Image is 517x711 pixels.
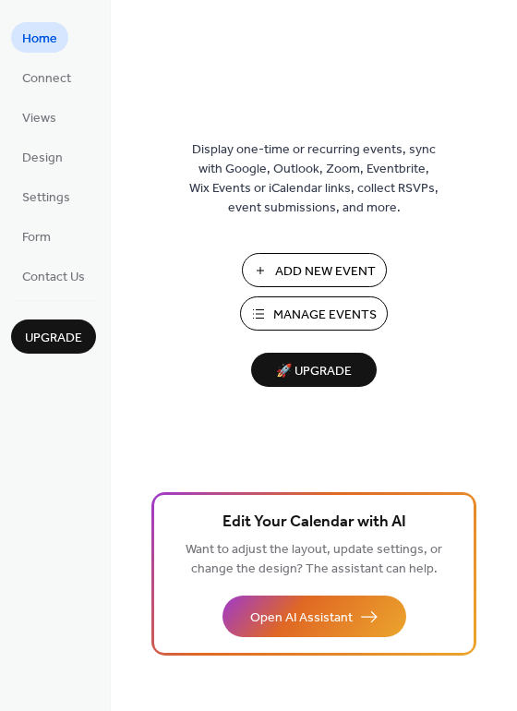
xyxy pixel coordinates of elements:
[11,102,67,132] a: Views
[25,329,82,348] span: Upgrade
[22,30,57,49] span: Home
[262,359,366,384] span: 🚀 Upgrade
[11,319,96,354] button: Upgrade
[222,596,406,637] button: Open AI Assistant
[11,221,62,251] a: Form
[22,149,63,168] span: Design
[22,228,51,247] span: Form
[22,109,56,128] span: Views
[240,296,388,331] button: Manage Events
[11,62,82,92] a: Connect
[251,353,377,387] button: 🚀 Upgrade
[22,188,70,208] span: Settings
[222,510,406,536] span: Edit Your Calendar with AI
[186,537,442,582] span: Want to adjust the layout, update settings, or change the design? The assistant can help.
[273,306,377,325] span: Manage Events
[11,141,74,172] a: Design
[22,69,71,89] span: Connect
[11,260,96,291] a: Contact Us
[275,262,376,282] span: Add New Event
[250,609,353,628] span: Open AI Assistant
[242,253,387,287] button: Add New Event
[22,268,85,287] span: Contact Us
[189,140,439,218] span: Display one-time or recurring events, sync with Google, Outlook, Zoom, Eventbrite, Wix Events or ...
[11,181,81,211] a: Settings
[11,22,68,53] a: Home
